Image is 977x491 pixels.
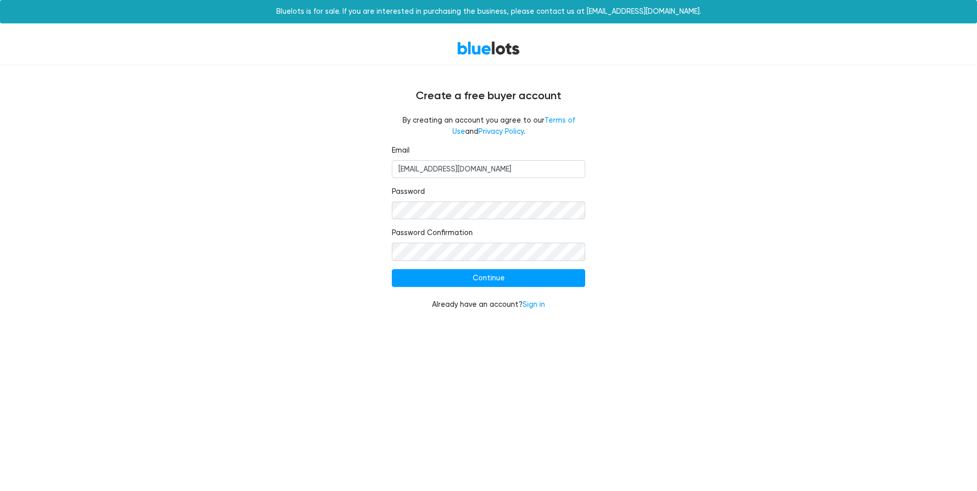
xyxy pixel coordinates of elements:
[392,269,585,287] input: Continue
[478,127,524,136] a: Privacy Policy
[183,90,794,103] h4: Create a free buyer account
[392,186,425,197] label: Password
[523,300,545,309] a: Sign in
[457,41,520,55] a: BlueLots
[452,116,575,136] a: Terms of Use
[392,115,585,137] fieldset: By creating an account you agree to our and .
[392,299,585,310] div: Already have an account?
[392,145,410,156] label: Email
[392,227,473,239] label: Password Confirmation
[392,160,585,179] input: Email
